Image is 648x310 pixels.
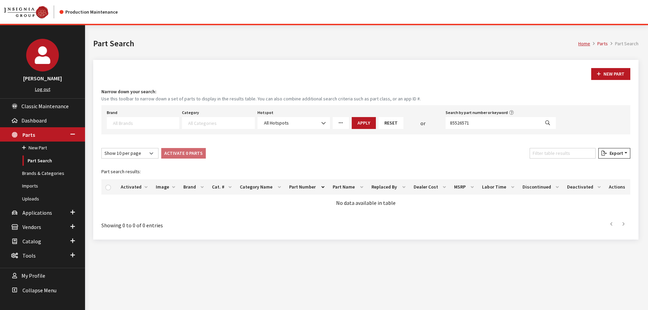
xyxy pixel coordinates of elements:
[563,179,605,195] th: Deactivated: activate to sort column ascending
[182,117,254,129] span: Select a Category
[329,179,367,195] th: Part Name: activate to sort column ascending
[236,179,285,195] th: Category Name: activate to sort column ascending
[22,224,41,230] span: Vendors
[410,179,450,195] th: Dealer Cost: activate to sort column ascending
[22,238,41,245] span: Catalog
[101,88,630,95] h4: Narrow down your search:
[60,9,118,16] div: Production Maintenance
[403,119,443,127] div: or
[93,37,578,50] h1: Part Search
[590,40,608,47] li: Parts
[101,164,630,179] caption: Part search results:
[607,150,623,156] span: Export
[22,209,52,216] span: Applications
[26,39,59,71] img: Cheyenne Dorton
[21,117,47,124] span: Dashboard
[152,179,179,195] th: Image: activate to sort column ascending
[446,110,508,116] label: Search by part number or keyword
[101,95,630,102] small: Use this toolbar to narrow down a set of parts to display in the results table. You can also comb...
[21,273,45,279] span: My Profile
[264,120,289,126] span: All Hotspots
[608,40,638,47] li: Part Search
[518,179,563,195] th: Discontinued: activate to sort column ascending
[4,5,60,18] a: Insignia Group logo
[446,117,540,129] input: Search
[117,179,152,195] th: Activated: activate to sort column ascending
[591,68,630,80] button: New Part
[285,179,329,195] th: Part Number: activate to sort column descending
[101,195,630,211] td: No data available in table
[179,179,208,195] th: Brand: activate to sort column ascending
[208,179,236,195] th: Cat. #: activate to sort column ascending
[367,179,410,195] th: Replaced By: activate to sort column ascending
[379,117,403,129] button: Reset
[101,216,317,229] div: Showing 0 to 0 of 0 entries
[113,120,179,126] textarea: Search
[530,148,596,159] input: Filter table results
[4,6,48,18] img: Catalog Maintenance
[262,119,326,127] span: All Hotspots
[598,148,630,159] button: Export
[35,86,50,92] a: Log out
[578,40,590,47] a: Home
[478,179,518,195] th: Labor Time: activate to sort column ascending
[257,117,330,129] span: All Hotspots
[21,103,69,110] span: Classic Maintenance
[22,252,36,259] span: Tools
[107,110,117,116] label: Brand
[188,120,254,126] textarea: Search
[182,110,199,116] label: Category
[22,287,56,294] span: Collapse Menu
[22,131,35,138] span: Parts
[605,179,630,195] th: Actions
[257,110,273,116] label: Hotspot
[107,117,179,129] span: Select a Brand
[333,117,349,129] a: More Filters
[7,74,78,82] h3: [PERSON_NAME]
[539,117,556,129] button: Search
[352,117,376,129] button: Apply
[450,179,478,195] th: MSRP: activate to sort column ascending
